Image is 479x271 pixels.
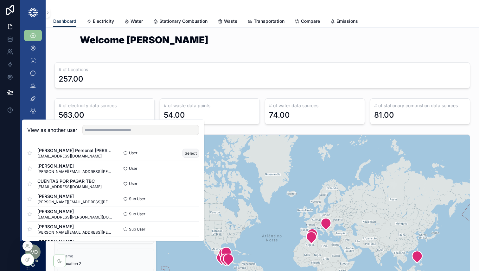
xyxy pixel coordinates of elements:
span: Electricity [93,18,114,24]
a: Water [124,15,143,28]
a: Compare [295,15,320,28]
a: Transportation [247,15,284,28]
span: CUENTAS POR PAGAR TBC [37,178,102,184]
span: [PERSON_NAME] Personal [PERSON_NAME] [37,147,113,154]
div: 74.00 [269,110,290,120]
span: [PERSON_NAME] [37,239,113,245]
span: [EMAIL_ADDRESS][DOMAIN_NAME] [37,184,102,189]
span: Water [131,18,143,24]
span: [PERSON_NAME][EMAIL_ADDRESS][PERSON_NAME][DOMAIN_NAME] [37,230,113,235]
span: JVd [28,248,38,256]
h3: # of Locations [59,66,466,73]
span: User [129,166,137,171]
span: [PERSON_NAME] [37,208,113,215]
h2: View as another user [27,126,77,134]
h1: Welcome [PERSON_NAME] [80,35,445,45]
span: [PERSON_NAME] [37,163,113,169]
span: [PERSON_NAME] [37,224,113,230]
h3: # of electricity data sources [59,102,150,109]
span: User [129,181,137,186]
span: Sub User [129,212,145,217]
span: Location 2 [62,261,149,266]
span: [PERSON_NAME][EMAIL_ADDRESS][PERSON_NAME][DOMAIN_NAME] [37,200,113,205]
span: Waste [224,18,237,24]
div: 257.00 [59,74,83,84]
span: Compare [301,18,320,24]
h3: # of waste data points [164,102,256,109]
a: Waste [218,15,237,28]
div: 54.00 [164,110,185,120]
a: Stationary Combustion [153,15,208,28]
span: User [129,151,137,156]
div: scrollable content [20,25,46,151]
span: Dashboard [53,18,76,24]
span: [PERSON_NAME][EMAIL_ADDRESS][PERSON_NAME][DOMAIN_NAME] [37,169,113,174]
h3: # of water data sources [269,102,361,109]
span: Name [62,254,149,259]
span: [PERSON_NAME] [37,193,113,200]
span: [EMAIL_ADDRESS][PERSON_NAME][DOMAIN_NAME] [37,215,113,220]
h3: # of stationary combustion data sources [374,102,466,109]
span: [EMAIL_ADDRESS][DOMAIN_NAME] [37,154,113,159]
button: Select [182,149,199,158]
img: App logo [28,8,38,18]
span: Sub User [129,196,145,201]
a: Emissions [330,15,358,28]
span: Stationary Combustion [159,18,208,24]
div: 563.00 [59,110,84,120]
div: 81.00 [374,110,394,120]
span: Sub User [129,227,145,232]
span: Transportation [254,18,284,24]
a: Electricity [86,15,114,28]
a: Dashboard [53,15,76,28]
span: Emissions [336,18,358,24]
